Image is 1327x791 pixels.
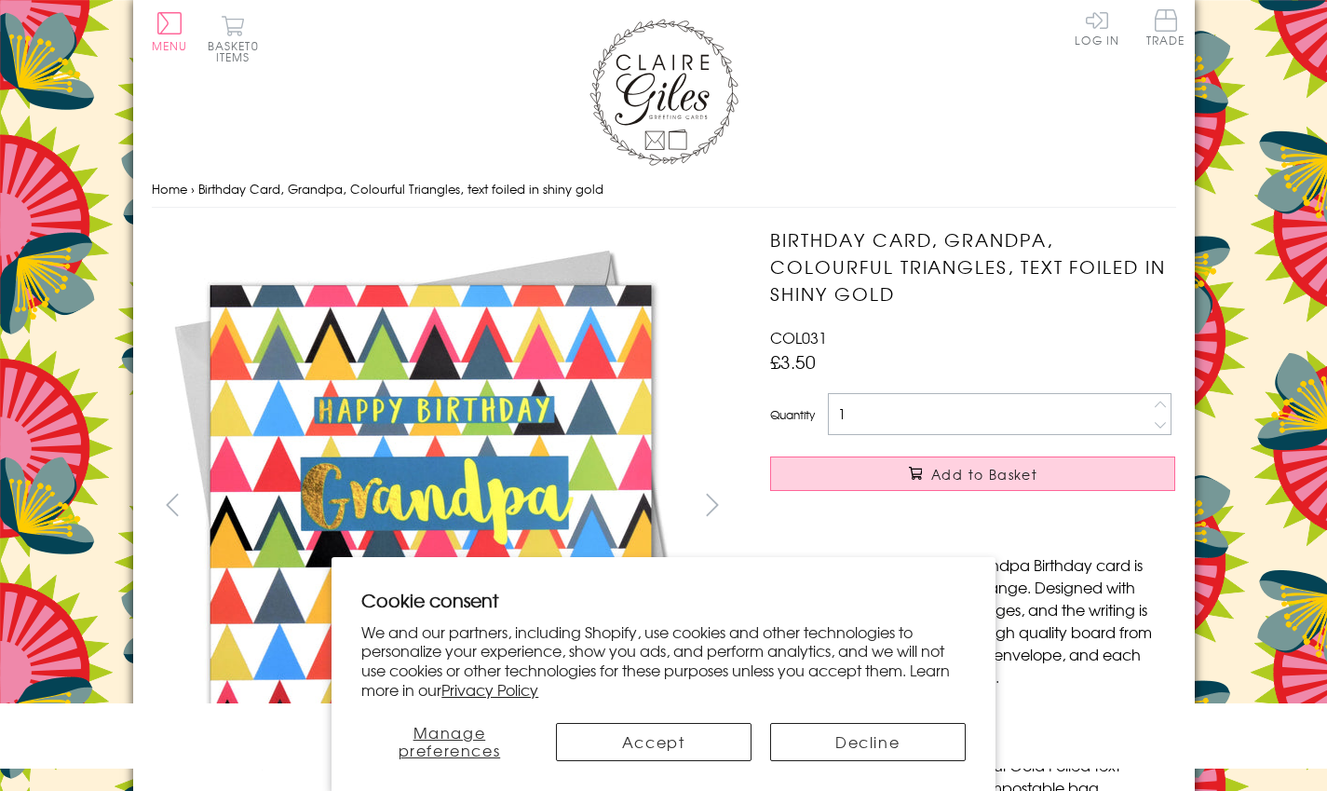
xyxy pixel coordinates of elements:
label: Quantity [770,406,815,423]
span: COL031 [770,326,827,348]
button: next [691,484,733,525]
h2: Cookie consent [361,587,966,613]
button: Accept [556,723,752,761]
a: Trade [1146,9,1185,49]
button: Menu [152,12,188,51]
h1: Birthday Card, Grandpa, Colourful Triangles, text foiled in shiny gold [770,226,1175,307]
a: Home [152,180,187,198]
span: Birthday Card, Grandpa, Colourful Triangles, text foiled in shiny gold [198,180,603,198]
img: Claire Giles Greetings Cards [589,19,738,166]
p: This beautiful vibrant foiled Grandpa Birthday card is from the amazing Colour Pop range. Designe... [770,553,1175,688]
span: Manage preferences [399,721,501,761]
button: Basket0 items [208,15,259,62]
button: Add to Basket [770,457,1175,491]
p: We and our partners, including Shopify, use cookies and other technologies to personalize your ex... [361,622,966,700]
a: Privacy Policy [441,678,538,701]
button: Manage preferences [361,723,536,761]
img: Birthday Card, Grandpa, Colourful Triangles, text foiled in shiny gold [733,226,1292,785]
nav: breadcrumbs [152,170,1176,209]
button: prev [152,484,194,525]
a: Log In [1075,9,1119,46]
span: › [191,180,195,198]
span: Add to Basket [931,465,1037,484]
span: 0 items [216,37,259,65]
span: Trade [1146,9,1185,46]
button: Decline [770,723,966,761]
span: Menu [152,37,188,54]
span: £3.50 [770,348,816,375]
img: Birthday Card, Grandpa, Colourful Triangles, text foiled in shiny gold [151,226,710,785]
